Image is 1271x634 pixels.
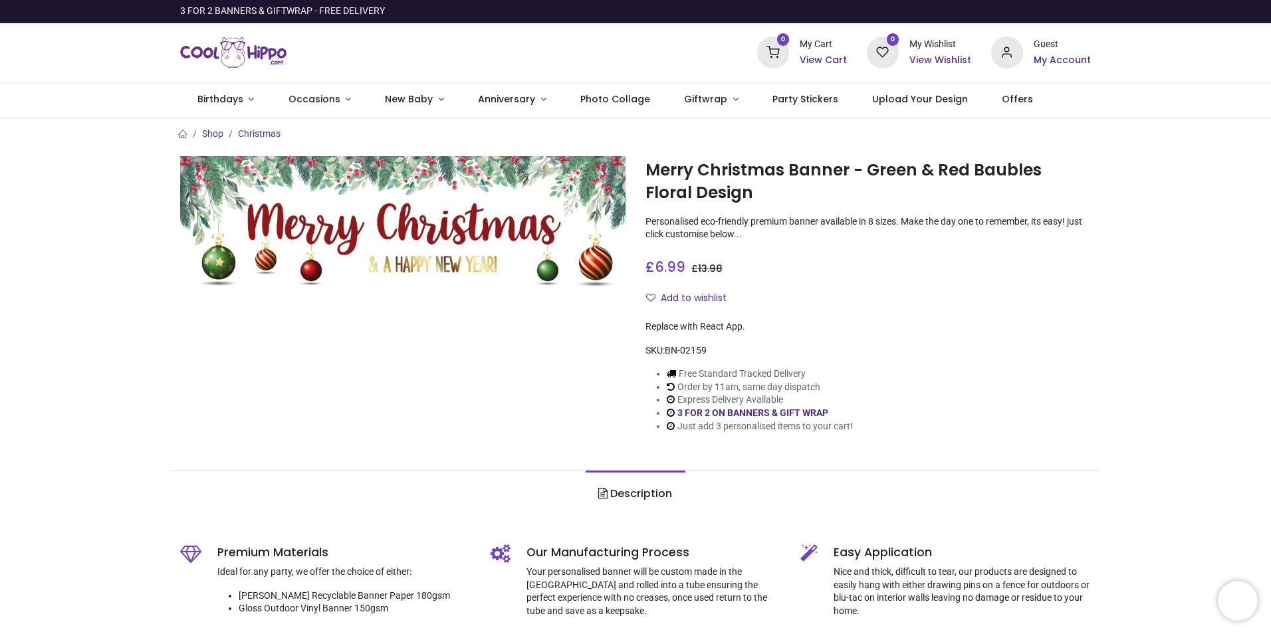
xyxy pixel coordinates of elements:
[691,262,723,275] span: £
[217,566,471,579] p: Ideal for any party, we offer the choice of either:
[645,287,738,310] button: Add to wishlistAdd to wishlist
[180,34,287,71] a: Logo of Cool Hippo
[646,293,655,302] i: Add to wishlist
[385,92,433,106] span: New Baby
[645,344,1091,358] div: SKU:
[872,92,968,106] span: Upload Your Design
[684,92,727,106] span: Giftwrap
[909,54,971,67] a: View Wishlist
[667,82,755,117] a: Giftwrap
[197,92,243,106] span: Birthdays
[180,5,385,18] div: 3 FOR 2 BANNERS & GIFTWRAP - FREE DELIVERY
[1034,38,1091,51] div: Guest
[812,5,1091,18] iframe: Customer reviews powered by Trustpilot
[478,92,535,106] span: Anniversary
[667,420,853,433] li: Just add 3 personalised items to your cart!
[586,471,685,517] a: Description
[180,82,271,117] a: Birthdays
[834,544,1091,561] h5: Easy Application
[202,128,223,139] a: Shop
[271,82,368,117] a: Occasions
[800,54,847,67] a: View Cart
[461,82,563,117] a: Anniversary
[655,257,685,276] span: 6.99
[1002,92,1033,106] span: Offers
[239,602,471,615] li: Gloss Outdoor Vinyl Banner 150gsm
[665,345,707,356] span: BN-02159
[580,92,650,106] span: Photo Collage
[1034,54,1091,67] a: My Account
[526,566,781,617] p: Your personalised banner will be custom made in the [GEOGRAPHIC_DATA] and rolled into a tube ensu...
[289,92,340,106] span: Occasions
[645,159,1091,205] h1: Merry Christmas Banner - Green & Red Baubles Floral Design
[645,215,1091,241] p: Personalised eco-friendly premium banner available in 8 sizes. Make the day one to remember, its ...
[834,566,1091,617] p: Nice and thick, difficult to tear, our products are designed to easily hang with either drawing p...
[667,368,853,381] li: Free Standard Tracked Delivery
[180,34,287,71] img: Cool Hippo
[777,33,790,46] sup: 0
[698,262,723,275] span: 13.98
[1218,581,1258,621] iframe: Brevo live chat
[867,47,899,57] a: 0
[526,544,781,561] h5: Our Manufacturing Process
[772,92,838,106] span: Party Stickers
[180,156,626,290] img: Merry Christmas Banner - Green & Red Baubles Floral Design
[239,589,471,603] li: [PERSON_NAME] Recyclable Banner Paper 180gsm
[667,381,853,394] li: Order by 11am, same day dispatch
[238,128,281,139] a: Christmas
[667,393,853,407] li: Express Delivery Available
[368,82,461,117] a: New Baby
[645,257,685,276] span: £
[217,544,471,561] h5: Premium Materials
[757,47,789,57] a: 0
[677,407,828,418] a: 3 FOR 2 ON BANNERS & GIFT WRAP
[645,320,1091,334] div: Replace with React App.
[887,33,899,46] sup: 0
[800,38,847,51] div: My Cart
[909,38,971,51] div: My Wishlist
